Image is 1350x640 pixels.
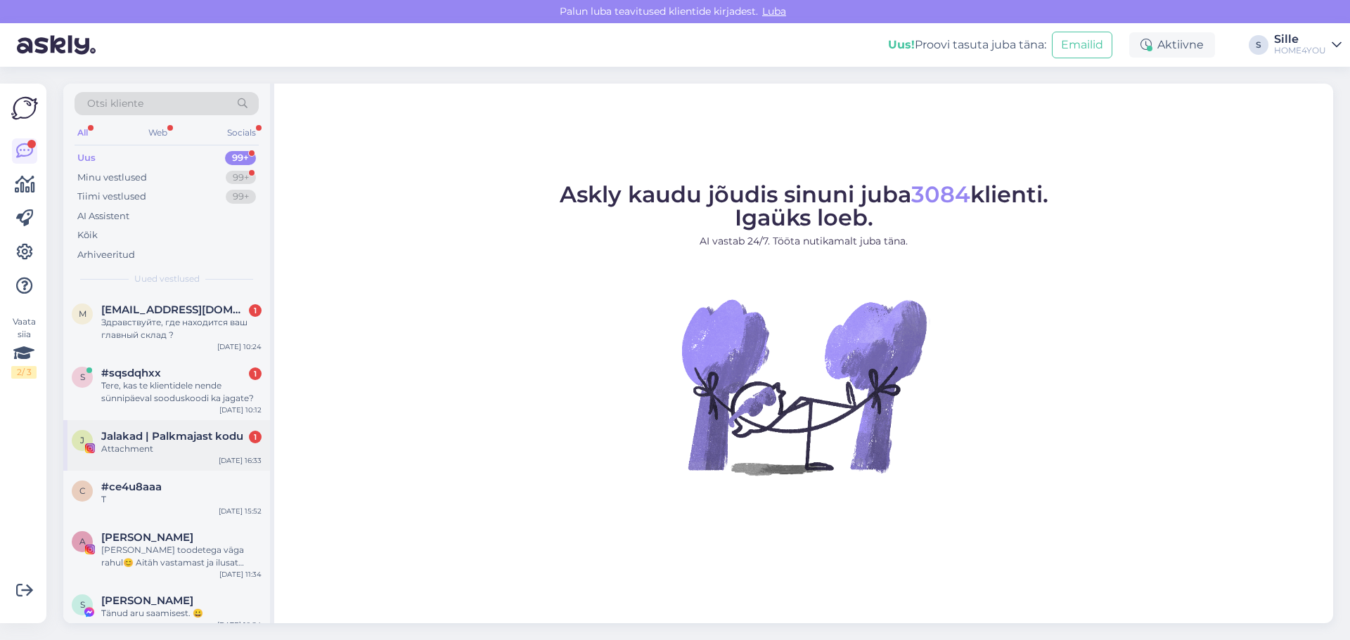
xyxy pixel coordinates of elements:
[79,536,86,547] span: A
[11,366,37,379] div: 2 / 3
[1129,32,1215,58] div: Aktiivne
[219,569,262,580] div: [DATE] 11:34
[101,303,247,316] span: mironovska2@inbox.lv
[101,493,262,506] div: T
[77,248,135,262] div: Arhiveeritud
[80,435,84,445] span: J
[560,234,1048,249] p: AI vastab 24/7. Tööta nutikamalt juba täna.
[101,607,262,620] div: Tänud aru saamisest. 😀
[146,124,170,142] div: Web
[80,372,85,382] span: s
[77,190,146,204] div: Tiimi vestlused
[79,485,86,496] span: c
[1274,34,1326,45] div: Sille
[249,304,262,317] div: 1
[87,96,143,111] span: Otsi kliente
[101,544,262,569] div: [PERSON_NAME] toodetega väga rahul😊 Aitäh vastamast ja ilusat päeva jätku!☀️
[11,315,37,379] div: Vaata siia
[77,209,129,223] div: AI Assistent
[1249,35,1268,55] div: S
[560,181,1048,231] span: Askly kaudu jõudis sinuni juba klienti. Igaüks loeb.
[11,95,38,122] img: Askly Logo
[101,430,243,443] span: Jalakad | Palkmajast kodu
[101,531,193,544] span: Annabel Trifanov
[217,341,262,352] div: [DATE] 10:24
[219,455,262,466] div: [DATE] 16:33
[80,599,85,610] span: S
[101,481,162,493] span: #ce4u8aaa
[75,124,91,142] div: All
[77,228,98,242] div: Kõik
[888,38,915,51] b: Uus!
[101,379,262,405] div: Tere, kas te klientidele nende sünnipäeval sooduskoodi ka jagate?
[888,37,1046,53] div: Proovi tasuta juba täna:
[911,181,970,208] span: 3084
[101,594,193,607] span: Sten Märtson
[101,367,161,379] span: #sqsdqhxx
[249,367,262,380] div: 1
[226,190,256,204] div: 99+
[79,308,86,319] span: m
[758,5,790,18] span: Luba
[225,151,256,165] div: 99+
[77,151,96,165] div: Uus
[101,443,262,455] div: Attachment
[224,124,259,142] div: Socials
[1052,32,1112,58] button: Emailid
[134,273,200,285] span: Uued vestlused
[217,620,262,630] div: [DATE] 10:24
[1274,45,1326,56] div: HOME4YOU
[77,171,147,185] div: Minu vestlused
[226,171,256,185] div: 99+
[219,405,262,415] div: [DATE] 10:12
[1274,34,1342,56] a: SilleHOME4YOU
[219,506,262,516] div: [DATE] 15:52
[249,431,262,443] div: 1
[101,316,262,341] div: Здравствуйте, где находится ваш главный склад ?
[677,260,930,513] img: No Chat active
